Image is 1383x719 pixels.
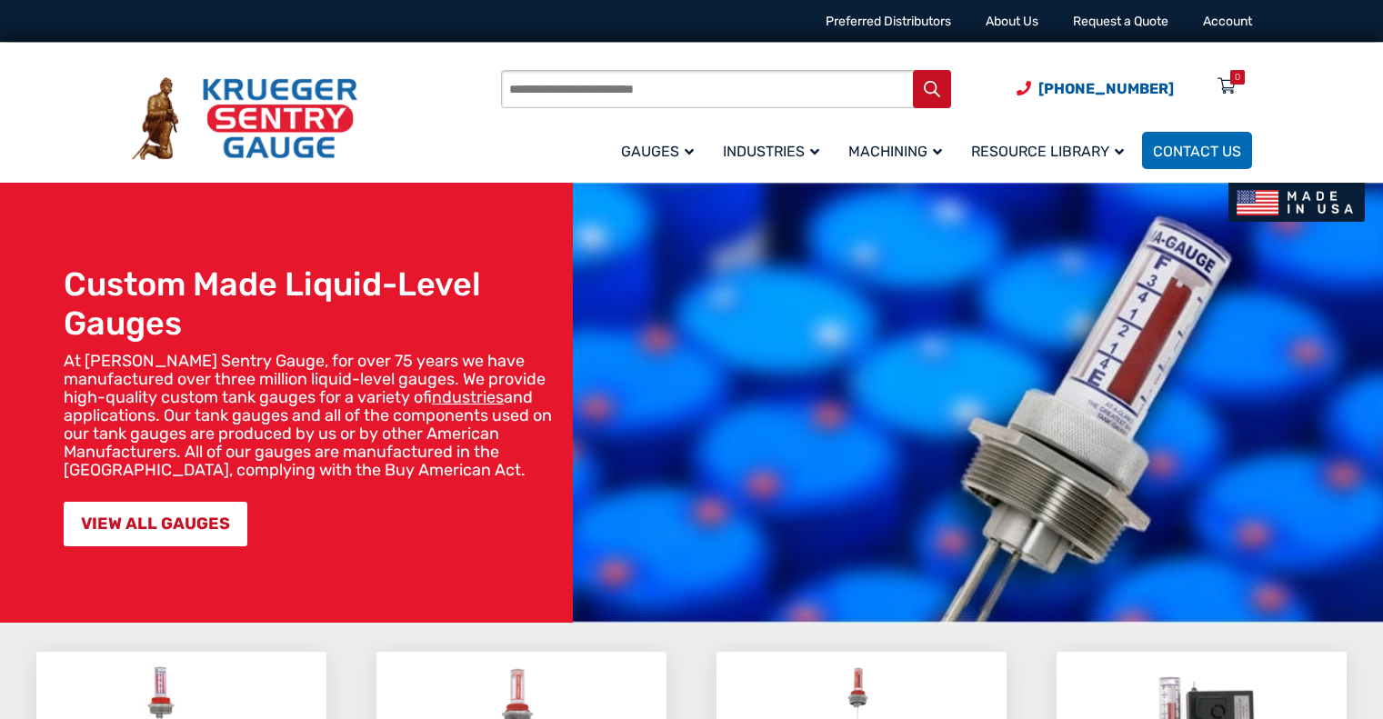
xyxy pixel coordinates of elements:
[432,387,504,407] a: industries
[573,183,1383,623] img: bg_hero_bannerksentry
[1153,143,1241,160] span: Contact Us
[986,14,1038,29] a: About Us
[1235,70,1240,85] div: 0
[1038,80,1174,97] span: [PHONE_NUMBER]
[723,143,819,160] span: Industries
[1142,132,1252,169] a: Contact Us
[1017,77,1174,100] a: Phone Number (920) 434-8860
[64,502,247,546] a: VIEW ALL GAUGES
[971,143,1124,160] span: Resource Library
[610,129,712,172] a: Gauges
[132,77,357,161] img: Krueger Sentry Gauge
[960,129,1142,172] a: Resource Library
[1203,14,1252,29] a: Account
[826,14,951,29] a: Preferred Distributors
[1228,183,1365,222] img: Made In USA
[848,143,942,160] span: Machining
[712,129,837,172] a: Industries
[64,352,564,479] p: At [PERSON_NAME] Sentry Gauge, for over 75 years we have manufactured over three million liquid-l...
[1073,14,1168,29] a: Request a Quote
[837,129,960,172] a: Machining
[64,265,564,343] h1: Custom Made Liquid-Level Gauges
[621,143,694,160] span: Gauges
